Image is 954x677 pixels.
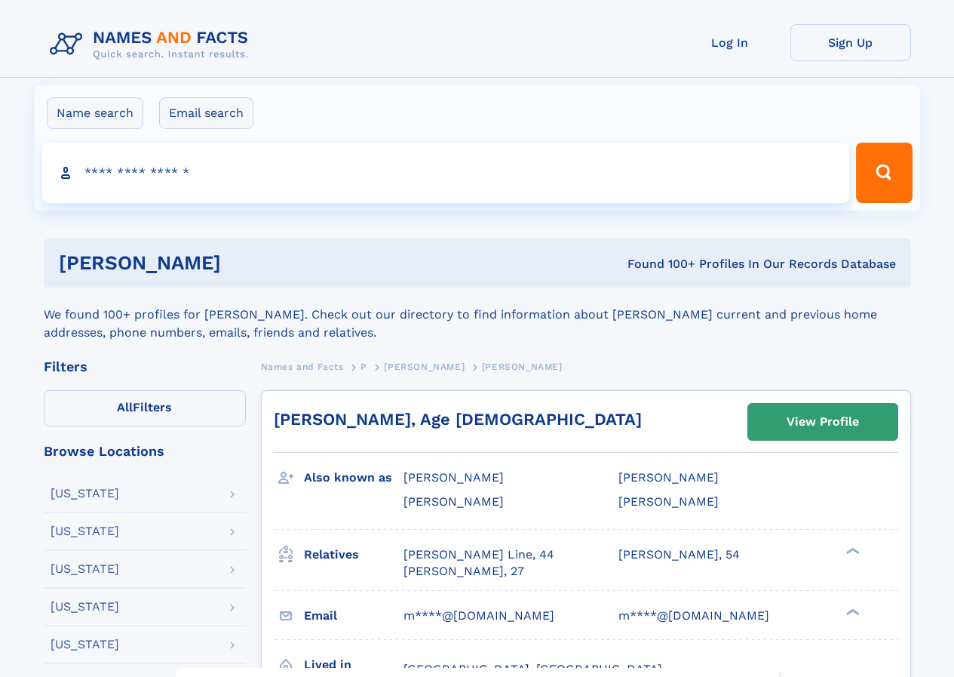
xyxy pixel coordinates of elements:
[843,607,861,617] div: ❯
[51,601,119,613] div: [US_STATE]
[159,97,253,129] label: Email search
[304,603,403,629] h3: Email
[59,254,425,272] h1: [PERSON_NAME]
[360,357,367,376] a: P
[482,362,563,372] span: [PERSON_NAME]
[44,360,246,374] div: Filters
[403,494,504,509] span: [PERSON_NAME]
[51,639,119,651] div: [US_STATE]
[304,542,403,568] h3: Relatives
[42,143,850,203] input: search input
[261,357,344,376] a: Names and Facts
[403,546,554,563] a: [PERSON_NAME] Line, 44
[618,494,719,509] span: [PERSON_NAME]
[670,24,790,61] a: Log In
[787,405,859,439] div: View Profile
[44,288,911,342] div: We found 100+ profiles for [PERSON_NAME]. Check out our directory to find information about [PERS...
[384,357,465,376] a: [PERSON_NAME]
[117,400,133,414] span: All
[424,256,896,272] div: Found 100+ Profiles In Our Records Database
[47,97,143,129] label: Name search
[51,563,119,575] div: [US_STATE]
[360,362,367,372] span: P
[748,404,897,440] a: View Profile
[304,465,403,491] h3: Also known as
[44,390,246,426] label: Filters
[618,546,740,563] a: [PERSON_NAME], 54
[790,24,911,61] a: Sign Up
[44,24,261,65] img: Logo Names and Facts
[44,445,246,458] div: Browse Locations
[403,470,504,485] span: [PERSON_NAME]
[403,662,662,676] span: [GEOGRAPHIC_DATA], [GEOGRAPHIC_DATA]
[51,525,119,537] div: [US_STATE]
[618,470,719,485] span: [PERSON_NAME]
[51,488,119,500] div: [US_STATE]
[856,143,912,203] button: Search Button
[274,410,642,429] a: [PERSON_NAME], Age [DEMOGRAPHIC_DATA]
[843,546,861,555] div: ❯
[403,563,524,580] a: [PERSON_NAME], 27
[384,362,465,372] span: [PERSON_NAME]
